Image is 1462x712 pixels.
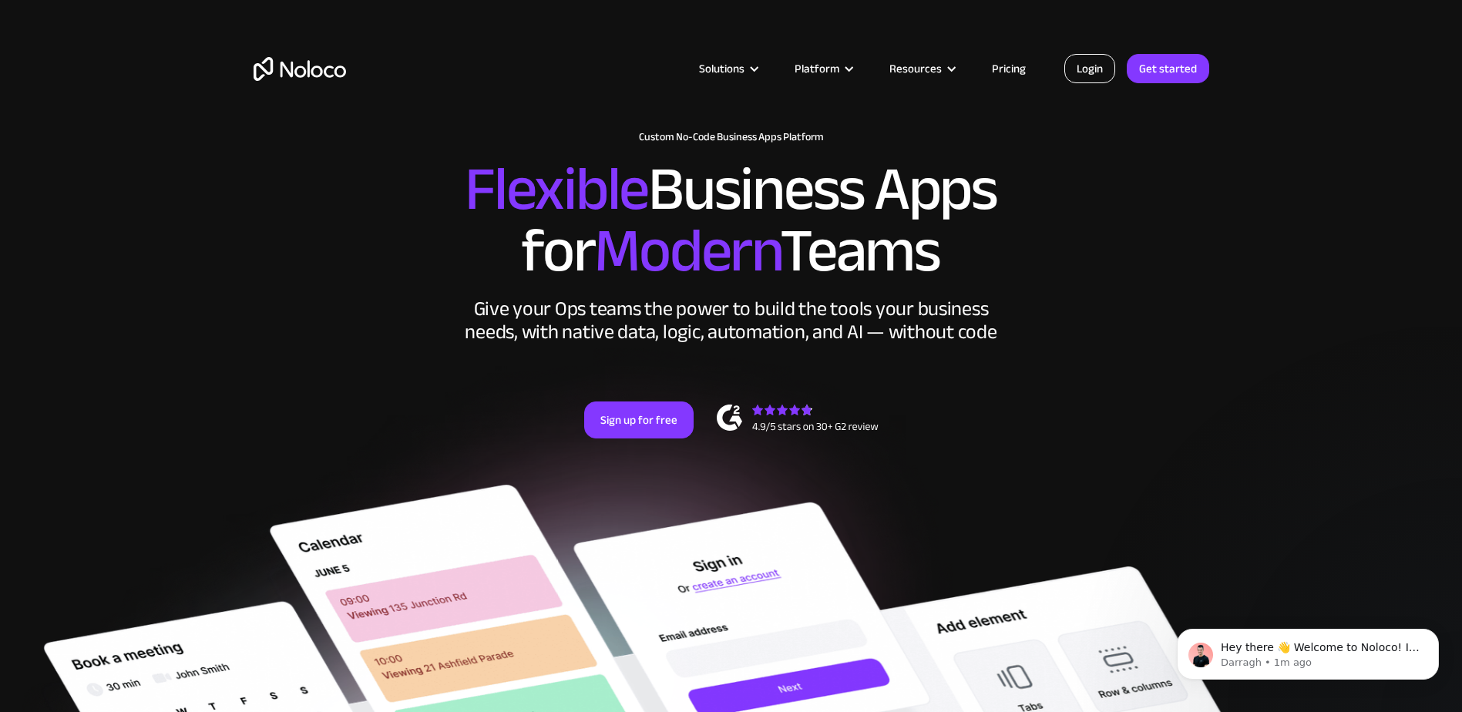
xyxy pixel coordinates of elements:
div: Resources [889,59,942,79]
div: Give your Ops teams the power to build the tools your business needs, with native data, logic, au... [462,297,1001,344]
a: Get started [1127,54,1209,83]
a: Pricing [973,59,1045,79]
div: Resources [870,59,973,79]
div: Platform [775,59,870,79]
iframe: Intercom notifications message [1154,596,1462,704]
div: Solutions [699,59,744,79]
span: Flexible [465,132,648,247]
span: Modern [594,193,780,308]
div: Platform [795,59,839,79]
a: Sign up for free [584,401,694,438]
a: Login [1064,54,1115,83]
div: Solutions [680,59,775,79]
h2: Business Apps for Teams [254,159,1209,282]
a: home [254,57,346,81]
